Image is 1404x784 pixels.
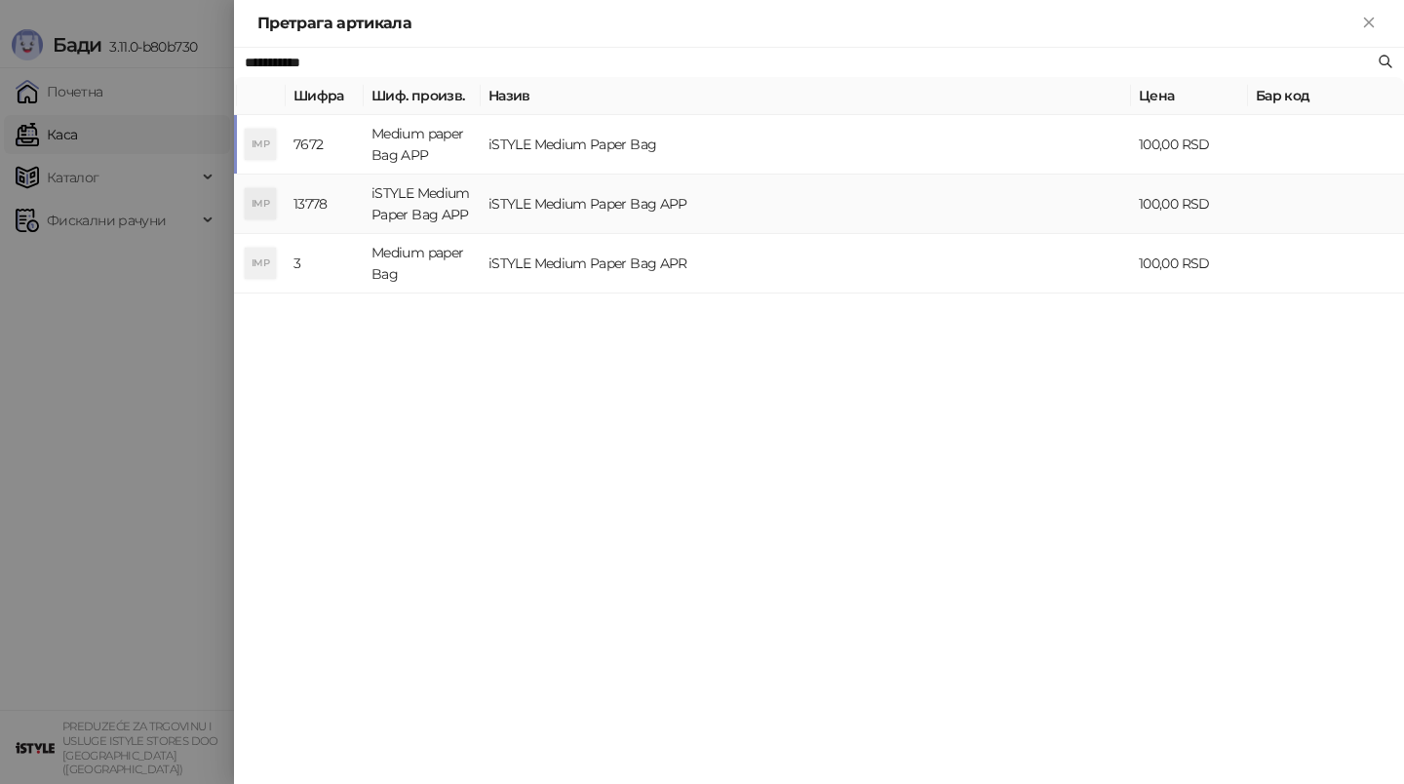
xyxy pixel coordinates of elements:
[286,115,364,175] td: 7672
[481,115,1131,175] td: iSTYLE Medium Paper Bag
[1131,115,1248,175] td: 100,00 RSD
[364,77,481,115] th: Шиф. произв.
[481,77,1131,115] th: Назив
[286,234,364,294] td: 3
[364,175,481,234] td: iSTYLE Medium Paper Bag APP
[257,12,1357,35] div: Претрага артикала
[245,188,276,219] div: IMP
[481,175,1131,234] td: iSTYLE Medium Paper Bag APP
[1131,175,1248,234] td: 100,00 RSD
[364,115,481,175] td: Medium paper Bag APP
[481,234,1131,294] td: iSTYLE Medium Paper Bag APR
[245,248,276,279] div: IMP
[364,234,481,294] td: Medium paper Bag
[1131,77,1248,115] th: Цена
[286,77,364,115] th: Шифра
[245,129,276,160] div: IMP
[1357,12,1381,35] button: Close
[1248,77,1404,115] th: Бар код
[286,175,364,234] td: 13778
[1131,234,1248,294] td: 100,00 RSD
